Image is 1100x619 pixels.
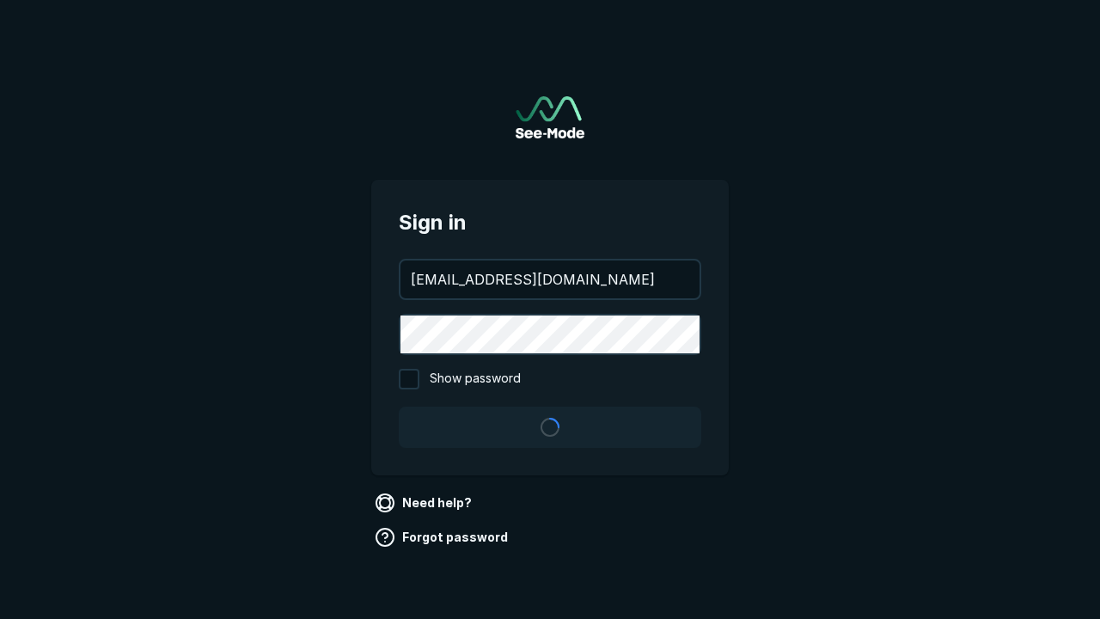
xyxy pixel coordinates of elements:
span: Sign in [399,207,701,238]
img: See-Mode Logo [516,96,584,138]
a: Go to sign in [516,96,584,138]
span: Show password [430,369,521,389]
a: Need help? [371,489,479,517]
input: your@email.com [400,260,700,298]
a: Forgot password [371,524,515,551]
